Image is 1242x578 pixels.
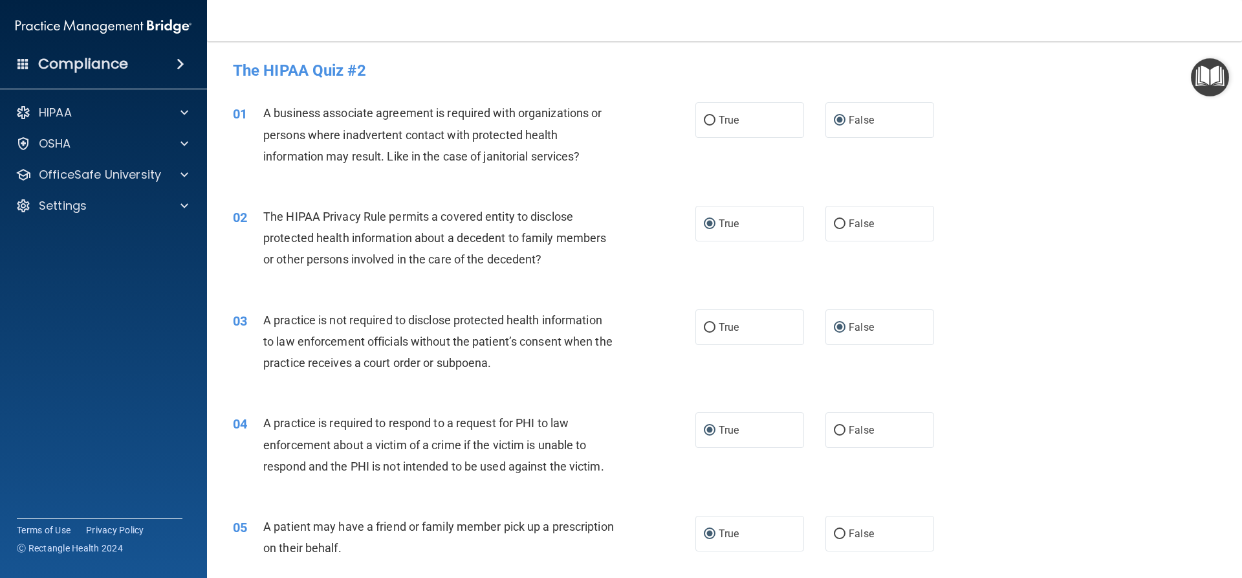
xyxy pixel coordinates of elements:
[834,116,845,126] input: False
[39,105,72,120] p: HIPAA
[233,313,247,329] span: 03
[17,524,71,537] a: Terms of Use
[719,528,739,540] span: True
[233,62,1216,79] h4: The HIPAA Quiz #2
[263,106,602,162] span: A business associate agreement is required with organizations or persons where inadvertent contac...
[719,114,739,126] span: True
[1018,486,1226,538] iframe: Drift Widget Chat Controller
[233,520,247,535] span: 05
[263,313,613,370] span: A practice is not required to disclose protected health information to law enforcement officials ...
[719,424,739,436] span: True
[719,321,739,333] span: True
[1191,58,1229,96] button: Open Resource Center
[16,105,188,120] a: HIPAA
[849,114,874,126] span: False
[834,323,845,333] input: False
[16,167,188,183] a: OfficeSafe University
[849,424,874,436] span: False
[233,210,247,225] span: 02
[849,321,874,333] span: False
[704,426,715,436] input: True
[39,167,161,183] p: OfficeSafe University
[704,323,715,333] input: True
[233,416,247,432] span: 04
[263,210,606,266] span: The HIPAA Privacy Rule permits a covered entity to disclose protected health information about a ...
[233,106,247,122] span: 01
[834,426,845,436] input: False
[849,528,874,540] span: False
[704,219,715,229] input: True
[263,416,604,472] span: A practice is required to respond to a request for PHI to law enforcement about a victim of a cri...
[86,524,144,537] a: Privacy Policy
[16,198,188,214] a: Settings
[39,136,71,151] p: OSHA
[38,55,128,73] h4: Compliance
[849,217,874,230] span: False
[834,219,845,229] input: False
[834,529,845,539] input: False
[16,136,188,151] a: OSHA
[704,116,715,126] input: True
[17,542,123,555] span: Ⓒ Rectangle Health 2024
[16,14,191,39] img: PMB logo
[39,198,87,214] p: Settings
[704,529,715,539] input: True
[719,217,739,230] span: True
[263,520,614,555] span: A patient may have a friend or family member pick up a prescription on their behalf.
